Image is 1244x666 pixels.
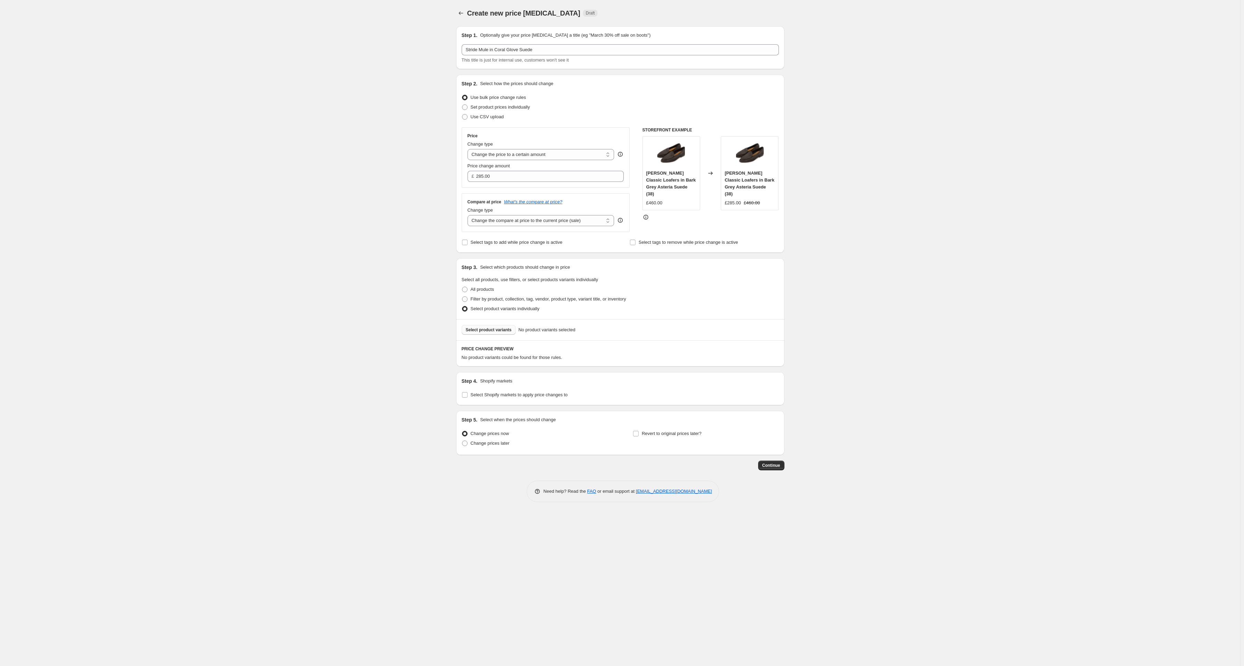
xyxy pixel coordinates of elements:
[462,264,478,271] h2: Step 3.
[480,416,556,423] p: Select when the prices should change
[657,140,685,168] img: 01-1-Sagan-Classic-Loafers-in-Bark-Grey-Asteria-Suede_80x.png
[504,199,563,204] button: What's the compare at price?
[617,217,624,224] div: help
[544,489,587,494] span: Need help? Read the
[476,171,613,182] input: 80.00
[462,416,478,423] h2: Step 5.
[456,8,466,18] button: Price change jobs
[725,170,774,196] span: [PERSON_NAME] Classic Loafers in Bark Grey Asteria Suede (38)
[468,207,493,213] span: Change type
[518,326,575,333] span: No product variants selected
[636,489,712,494] a: [EMAIL_ADDRESS][DOMAIN_NAME]
[480,378,512,385] p: Shopify markets
[480,264,570,271] p: Select which products should change in price
[736,140,764,168] img: 01-1-Sagan-Classic-Loafers-in-Bark-Grey-Asteria-Suede_80x.png
[462,378,478,385] h2: Step 4.
[462,355,562,360] span: No product variants could be found for those rules.
[471,306,539,311] span: Select product variants individually
[642,127,779,133] h6: STOREFRONT EXAMPLE
[462,32,478,39] h2: Step 1.
[471,95,526,100] span: Use bulk price change rules
[642,431,701,436] span: Revert to original prices later?
[586,10,595,16] span: Draft
[646,200,662,205] span: £460.00
[725,200,741,205] span: £285.00
[471,441,510,446] span: Change prices later
[467,9,581,17] span: Create new price [MEDICAL_DATA]
[468,133,478,139] h3: Price
[471,104,530,110] span: Set product prices individually
[758,461,784,470] button: Continue
[646,170,696,196] span: [PERSON_NAME] Classic Loafers in Bark Grey Asteria Suede (38)
[466,327,512,333] span: Select product variants
[468,199,501,205] h3: Compare at price
[471,431,509,436] span: Change prices now
[462,325,516,335] button: Select product variants
[744,200,760,205] span: £460.00
[471,296,626,302] span: Filter by product, collection, tag, vendor, product type, variant title, or inventory
[617,151,624,158] div: help
[639,240,738,245] span: Select tags to remove while price change is active
[480,80,553,87] p: Select how the prices should change
[462,277,598,282] span: Select all products, use filters, or select products variants individually
[471,287,494,292] span: All products
[468,141,493,147] span: Change type
[471,114,504,119] span: Use CSV upload
[471,240,563,245] span: Select tags to add while price change is active
[480,32,650,39] p: Optionally give your price [MEDICAL_DATA] a title (eg "March 30% off sale on boots")
[462,44,779,55] input: 30% off holiday sale
[596,489,636,494] span: or email support at
[462,57,569,63] span: This title is just for internal use, customers won't see it
[472,174,474,179] span: £
[468,163,510,168] span: Price change amount
[471,392,568,397] span: Select Shopify markets to apply price changes to
[462,80,478,87] h2: Step 2.
[762,463,780,468] span: Continue
[462,346,779,352] h6: PRICE CHANGE PREVIEW
[587,489,596,494] a: FAQ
